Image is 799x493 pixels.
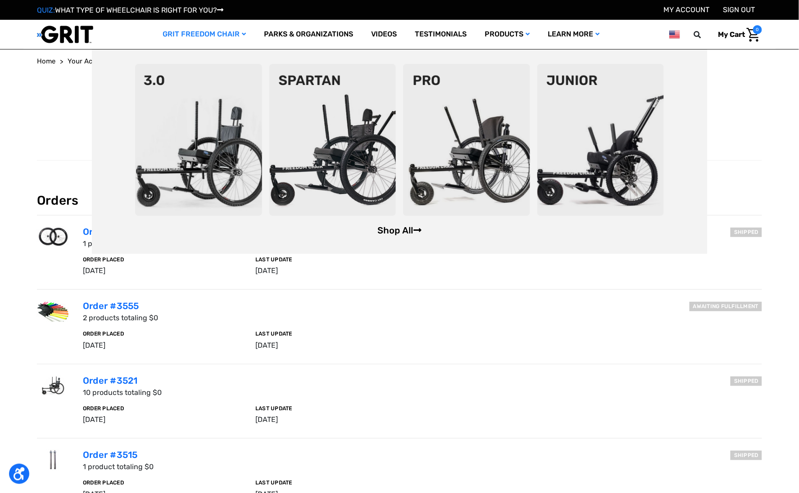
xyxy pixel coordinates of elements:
[83,238,762,249] p: 1 product totaling $53
[83,313,762,323] p: 2 products totaling $0
[255,256,417,263] h6: Last Update
[664,5,710,14] a: Account
[37,449,68,470] img: GRIT Extra Axles: pair of stainless steel axles to use with extra set of wheels and all GRIT Free...
[83,266,105,275] span: [DATE]
[37,226,68,247] img: GRIT Sand and Snow Wheels: pair of wider wheels for easier riding over loose terrain in GRIT Free...
[362,20,406,49] a: Videos
[747,28,760,42] img: Cart
[135,64,262,216] img: 3point0.png
[68,57,111,65] span: Your Account
[83,375,138,386] a: Order #3521
[406,20,476,49] a: Testimonials
[403,64,530,216] img: pro-chair.png
[83,256,245,263] h6: Order Placed
[255,266,278,275] span: [DATE]
[255,480,417,486] h6: Last Update
[37,25,93,44] img: GRIT All-Terrain Wheelchair and Mobility Equipment
[690,302,762,311] h6: Awaiting fulfillment
[377,225,422,236] a: Shop All
[37,56,762,67] nav: Breadcrumb
[83,387,762,398] p: 10 products totaling $0
[37,73,762,106] h1: Orders
[255,405,417,412] h6: Last Update
[723,5,755,14] a: Sign out
[68,56,111,67] a: Your Account
[731,228,762,237] h6: Shipped
[731,376,762,386] h6: Shipped
[669,29,680,40] img: us.png
[718,30,745,39] span: My Cart
[83,341,105,350] span: [DATE]
[83,480,245,486] h6: Order Placed
[255,20,362,49] a: Parks & Organizations
[37,57,55,65] span: Home
[269,64,396,216] img: spartan2.png
[83,405,245,412] h6: Order Placed
[83,331,245,337] h6: Order Placed
[539,20,609,49] a: Learn More
[698,25,712,44] input: Search
[476,20,539,49] a: Products
[37,193,762,216] h3: Orders
[255,415,278,424] span: [DATE]
[154,20,255,49] a: GRIT Freedom Chair
[83,300,139,311] a: Order #3555
[83,462,762,472] p: 1 product totaling $0
[83,415,105,424] span: [DATE]
[255,331,417,337] h6: Last Update
[37,6,55,14] span: QUIZ:
[753,25,762,34] span: 0
[83,449,138,460] a: Order #3515
[37,56,55,67] a: Home
[83,226,140,237] a: Order #3589
[37,6,223,14] a: QUIZ:WHAT TYPE OF WHEELCHAIR IS RIGHT FOR YOU?
[537,64,664,216] img: junior-chair.png
[712,25,762,44] a: Cart with 0 items
[731,451,762,460] h6: Shipped
[255,341,278,350] span: [DATE]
